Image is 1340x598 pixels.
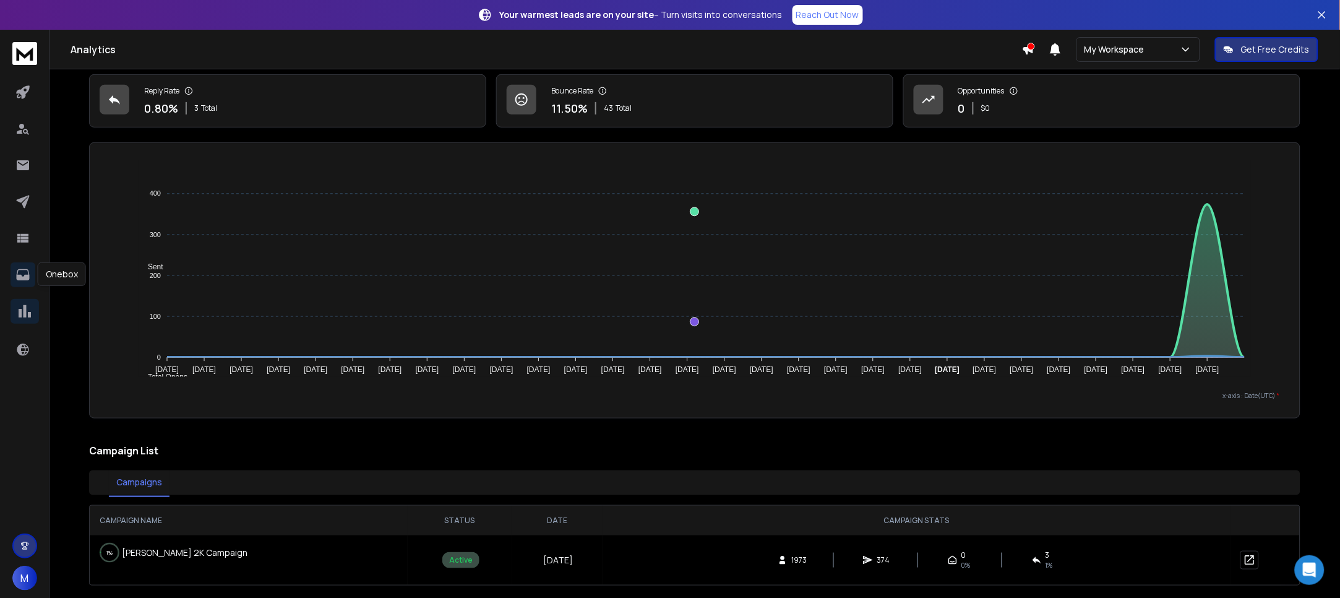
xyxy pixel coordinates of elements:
[903,74,1300,128] a: Opportunities0$0
[961,550,966,560] span: 0
[750,366,773,375] tspan: [DATE]
[792,5,863,25] a: Reach Out Now
[490,366,513,375] tspan: [DATE]
[304,366,327,375] tspan: [DATE]
[89,74,486,128] a: Reply Rate0.80%3Total
[144,86,179,96] p: Reply Rate
[958,100,965,117] p: 0
[899,366,922,375] tspan: [DATE]
[192,366,216,375] tspan: [DATE]
[155,366,179,375] tspan: [DATE]
[512,535,603,585] td: [DATE]
[1196,366,1219,375] tspan: [DATE]
[453,366,476,375] tspan: [DATE]
[110,391,1280,401] p: x-axis : Date(UTC)
[416,366,439,375] tspan: [DATE]
[500,9,783,21] p: – Turn visits into conversations
[12,566,37,591] button: M
[1159,366,1182,375] tspan: [DATE]
[676,366,699,375] tspan: [DATE]
[71,42,1022,57] h1: Analytics
[787,366,810,375] tspan: [DATE]
[796,9,859,21] p: Reach Out Now
[981,103,990,113] p: $ 0
[1241,43,1310,56] p: Get Free Credits
[603,506,1231,535] th: CAMPAIGN STATS
[961,560,971,570] span: 0%
[267,366,290,375] tspan: [DATE]
[139,262,163,271] span: Sent
[38,262,86,286] div: Onebox
[1046,550,1050,560] span: 3
[604,103,613,113] span: 43
[201,103,217,113] span: Total
[713,366,736,375] tspan: [DATE]
[90,506,408,535] th: CAMPAIGN NAME
[862,366,885,375] tspan: [DATE]
[1295,555,1325,585] div: Open Intercom Messenger
[601,366,625,375] tspan: [DATE]
[230,366,253,375] tspan: [DATE]
[139,373,187,381] span: Total Opens
[824,366,848,375] tspan: [DATE]
[157,353,161,361] tspan: 0
[341,366,364,375] tspan: [DATE]
[408,506,512,535] th: STATUS
[551,100,588,117] p: 11.50 %
[194,103,199,113] span: 3
[791,555,807,565] span: 1973
[1047,366,1071,375] tspan: [DATE]
[500,9,655,20] strong: Your warmest leads are on your site
[1122,366,1145,375] tspan: [DATE]
[616,103,632,113] span: Total
[1010,366,1034,375] tspan: [DATE]
[638,366,662,375] tspan: [DATE]
[1084,43,1149,56] p: My Workspace
[551,86,593,96] p: Bounce Rate
[564,366,588,375] tspan: [DATE]
[973,366,997,375] tspan: [DATE]
[150,231,161,238] tspan: 300
[527,366,551,375] tspan: [DATE]
[1215,37,1318,62] button: Get Free Credits
[12,42,37,65] img: logo
[442,552,479,568] div: Active
[150,190,161,197] tspan: 400
[90,535,288,570] td: [PERSON_NAME] 2K Campaign
[378,366,402,375] tspan: [DATE]
[958,86,1005,96] p: Opportunities
[496,74,893,128] a: Bounce Rate11.50%43Total
[1084,366,1108,375] tspan: [DATE]
[150,272,161,279] tspan: 200
[150,313,161,320] tspan: 100
[89,443,1300,458] h2: Campaign List
[109,469,170,497] button: Campaigns
[144,100,178,117] p: 0.80 %
[877,555,890,565] span: 374
[106,547,113,559] p: 1 %
[1046,560,1053,570] span: 1 %
[512,506,603,535] th: DATE
[935,366,960,375] tspan: [DATE]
